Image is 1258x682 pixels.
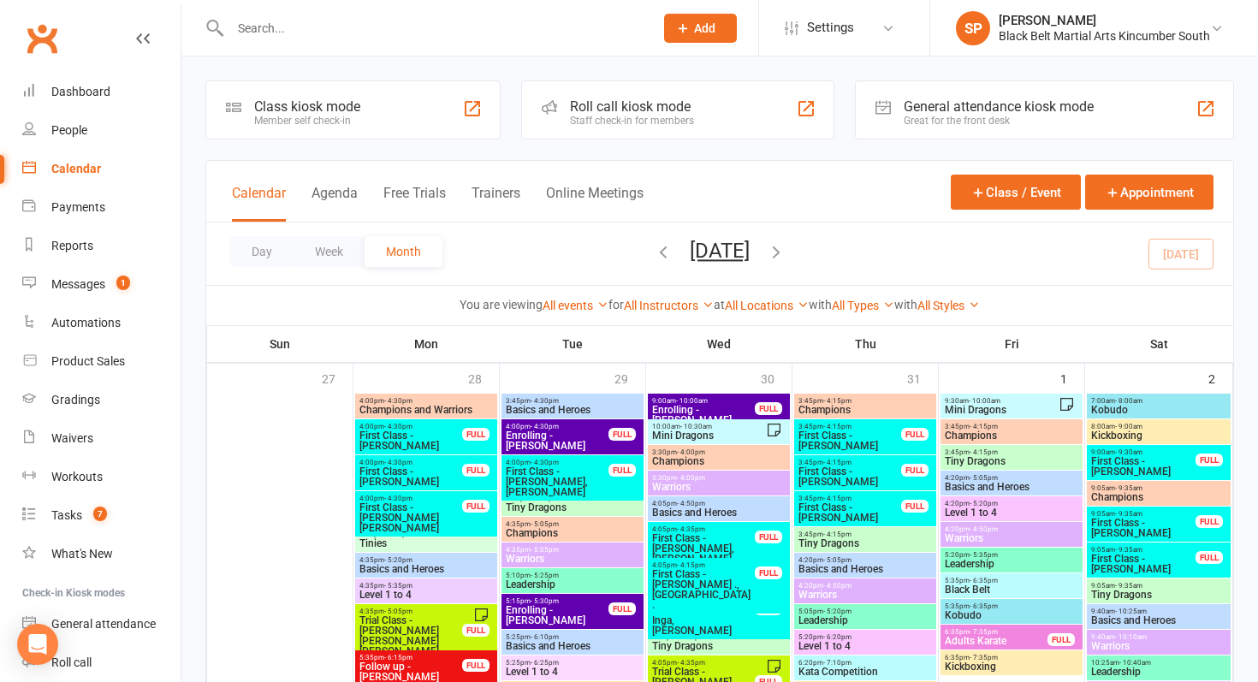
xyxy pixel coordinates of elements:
[384,495,412,502] span: - 4:30pm
[999,28,1210,44] div: Black Belt Martial Arts Kincumber South
[359,502,463,533] span: First Class - [PERSON_NAME] [PERSON_NAME]
[651,561,756,569] span: 4:05pm
[944,507,1079,518] span: Level 1 to 4
[1119,659,1151,667] span: - 10:40am
[651,430,766,441] span: Mini Dragons
[944,525,1079,533] span: 4:20pm
[1090,582,1227,590] span: 9:05am
[901,428,929,441] div: FULL
[1115,448,1142,456] span: - 9:30am
[999,13,1210,28] div: [PERSON_NAME]
[677,561,705,569] span: - 4:15pm
[944,474,1079,482] span: 4:20pm
[1090,615,1227,626] span: Basics and Heroes
[505,528,640,538] span: Champions
[970,628,998,636] span: - 7:35pm
[832,299,894,312] a: All Types
[1090,423,1227,430] span: 8:00am
[651,507,786,518] span: Basics and Heroes
[22,419,181,458] a: Waivers
[1090,456,1196,477] span: First Class - [PERSON_NAME]
[608,298,624,311] strong: for
[505,572,640,579] span: 5:10pm
[384,423,412,430] span: - 4:30pm
[531,459,559,466] span: - 4:30pm
[384,459,412,466] span: - 4:30pm
[970,525,998,533] span: - 4:50pm
[904,115,1094,127] div: Great for the front desk
[51,123,87,137] div: People
[51,239,93,252] div: Reports
[353,326,500,362] th: Mon
[359,608,463,615] span: 4:35pm
[359,582,494,590] span: 4:35pm
[22,458,181,496] a: Workouts
[798,582,933,590] span: 4:20pm
[1090,590,1227,600] span: Tiny Dragons
[907,364,938,392] div: 31
[944,482,1079,492] span: Basics and Heroes
[570,115,694,127] div: Staff check-in for members
[1090,546,1196,554] span: 9:05am
[970,423,998,430] span: - 4:15pm
[1090,510,1196,518] span: 9:05am
[322,364,353,392] div: 27
[1090,633,1227,641] span: 9:40am
[608,602,636,615] div: FULL
[505,605,609,626] span: Enrolling - [PERSON_NAME]
[116,276,130,290] span: 1
[944,500,1079,507] span: 4:20pm
[312,185,358,222] button: Agenda
[505,430,609,451] span: Enrolling - [PERSON_NAME]
[792,326,939,362] th: Thu
[225,16,642,40] input: Search...
[1196,515,1223,528] div: FULL
[505,466,609,497] span: First Class - [PERSON_NAME], [PERSON_NAME]
[677,474,705,482] span: - 4:00pm
[383,185,446,222] button: Free Trials
[677,500,705,507] span: - 4:50pm
[798,633,933,641] span: 5:20pm
[22,643,181,682] a: Roll call
[505,597,609,605] span: 5:15pm
[823,659,852,667] span: - 7:10pm
[798,459,902,466] span: 3:45pm
[531,572,559,579] span: - 5:25pm
[956,11,990,45] div: SP
[725,299,809,312] a: All Locations
[51,200,105,214] div: Payments
[677,659,705,667] span: - 4:35pm
[1090,405,1227,415] span: Kobudo
[359,564,494,574] span: Basics and Heroes
[51,162,101,175] div: Calendar
[676,397,708,405] span: - 10:00am
[944,456,1079,466] span: Tiny Dragons
[51,277,105,291] div: Messages
[93,507,107,521] span: 7
[505,659,640,667] span: 5:25pm
[646,326,792,362] th: Wed
[22,535,181,573] a: What's New
[359,423,463,430] span: 4:00pm
[917,299,980,312] a: All Styles
[51,354,125,368] div: Product Sales
[359,654,463,661] span: 5:35pm
[1085,326,1233,362] th: Sat
[798,564,933,574] span: Basics and Heroes
[1090,518,1196,538] span: First Class - [PERSON_NAME]
[1090,492,1227,502] span: Champions
[1090,484,1227,492] span: 9:05am
[21,17,63,60] a: Clubworx
[22,111,181,150] a: People
[798,430,902,451] span: First Class - [PERSON_NAME]
[22,381,181,419] a: Gradings
[651,456,786,466] span: Champions
[651,448,786,456] span: 3:30pm
[22,265,181,304] a: Messages 1
[798,641,933,651] span: Level 1 to 4
[359,538,494,549] span: Tinies
[22,496,181,535] a: Tasks 7
[651,659,756,667] span: 4:05pm
[677,448,705,456] span: - 4:00pm
[651,482,786,492] span: Warriors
